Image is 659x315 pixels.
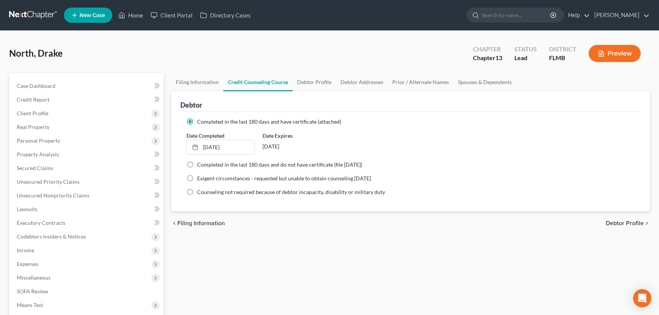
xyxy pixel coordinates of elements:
span: Completed in the last 180 days and do not have certificate (file [DATE]) [197,161,362,168]
a: Credit Report [11,93,164,107]
span: Client Profile [17,110,48,116]
a: [DATE] [187,140,255,154]
a: Lawsuits [11,202,164,216]
div: FLMB [549,54,576,62]
span: Executory Contracts [17,220,65,226]
a: Executory Contracts [11,216,164,230]
div: Chapter [473,54,502,62]
a: Unsecured Nonpriority Claims [11,189,164,202]
div: Debtor [180,100,202,110]
span: Secured Claims [17,165,53,171]
a: [PERSON_NAME] [591,8,649,22]
a: Case Dashboard [11,79,164,93]
a: Debtor Profile [293,73,336,91]
a: Unsecured Priority Claims [11,175,164,189]
span: 13 [495,54,502,61]
span: Exigent circumstances - requested but unable to obtain counseling [DATE] [197,175,371,181]
button: chevron_left Filing Information [171,220,225,226]
span: Personal Property [17,137,60,144]
a: Debtor Addresses [336,73,388,91]
span: Unsecured Nonpriority Claims [17,192,89,199]
span: Means Test [17,302,43,308]
div: Lead [514,54,537,62]
span: Credit Report [17,96,49,103]
a: Property Analysis [11,148,164,161]
span: Completed in the last 180 days and have certificate (attached) [197,118,341,125]
a: Spouses & Dependents [454,73,516,91]
button: Debtor Profile chevron_right [606,220,650,226]
div: [DATE] [263,140,331,153]
label: Date Completed [186,132,224,140]
span: Codebtors Insiders & Notices [17,233,86,240]
span: Income [17,247,34,253]
div: Status [514,45,537,54]
input: Search by name... [482,8,551,22]
a: Home [115,8,147,22]
span: Case Dashboard [17,83,56,89]
a: Credit Counseling Course [223,73,293,91]
a: SOFA Review [11,285,164,298]
div: District [549,45,576,54]
span: Real Property [17,124,49,130]
span: SOFA Review [17,288,48,294]
span: Debtor Profile [606,220,644,226]
div: Chapter [473,45,502,54]
a: Client Portal [147,8,196,22]
a: Secured Claims [11,161,164,175]
span: Unsecured Priority Claims [17,178,80,185]
span: New Case [80,13,105,18]
span: North, Drake [9,48,63,59]
a: Filing Information [171,73,223,91]
span: Counseling not required because of debtor incapacity, disability or military duty [197,189,385,195]
i: chevron_right [644,220,650,226]
span: Miscellaneous [17,274,51,281]
a: Help [564,8,590,22]
span: Expenses [17,261,38,267]
span: Filing Information [177,220,225,226]
button: Preview [589,45,641,62]
div: Open Intercom Messenger [633,289,651,307]
a: Directory Cases [196,8,255,22]
a: Prior / Alternate Names [388,73,454,91]
i: chevron_left [171,220,177,226]
span: Property Analysis [17,151,59,157]
span: Lawsuits [17,206,37,212]
label: Date Expires [263,132,331,140]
